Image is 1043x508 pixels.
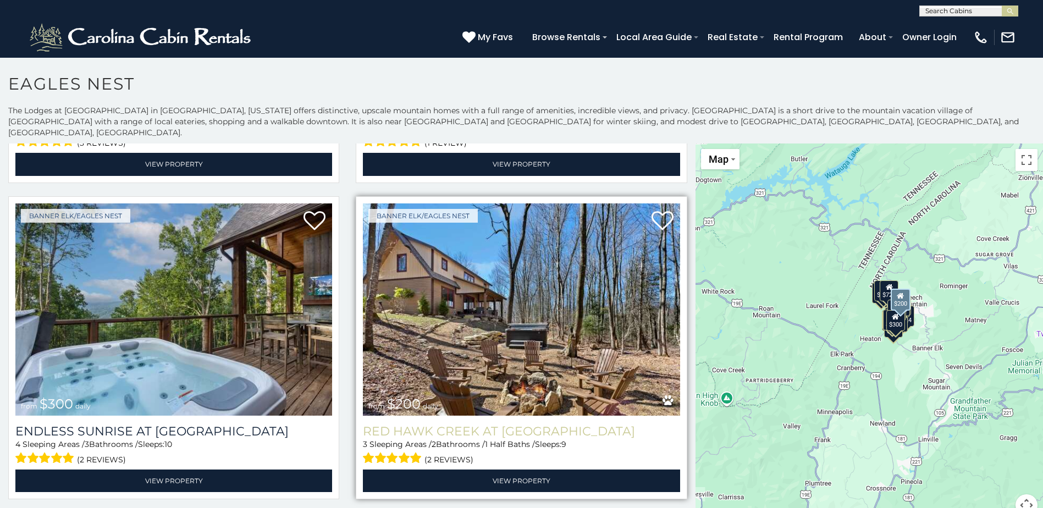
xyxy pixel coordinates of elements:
a: Rental Program [768,27,848,47]
span: Map [709,153,729,165]
img: White-1-2.png [27,21,256,54]
a: Browse Rentals [527,27,606,47]
a: Red Hawk Creek at Eagles Nest from $200 daily [363,203,680,416]
span: daily [75,402,91,410]
span: (3 reviews) [77,136,126,150]
h3: Endless Sunrise at Eagles Nest [15,424,332,439]
span: from [21,402,37,410]
span: 4 [15,439,20,449]
a: Banner Elk/Eagles Nest [21,209,130,223]
img: Endless Sunrise at Eagles Nest [15,203,332,416]
a: View Property [15,153,332,175]
a: Red Hawk Creek at [GEOGRAPHIC_DATA] [363,424,680,439]
div: Sleeping Areas / Bathrooms / Sleeps: [15,439,332,467]
div: $230 [883,310,902,330]
span: $200 [387,396,421,412]
div: Sleeping Areas / Bathrooms / Sleeps: [363,439,680,467]
span: 9 [561,439,566,449]
a: Add to favorites [652,210,674,233]
div: $250 [889,311,908,332]
a: Real Estate [702,27,763,47]
img: Red Hawk Creek at Eagles Nest [363,203,680,416]
a: About [853,27,892,47]
a: Owner Login [897,27,962,47]
a: Add to favorites [303,210,325,233]
a: View Property [363,470,680,492]
span: 3 [85,439,89,449]
span: (2 reviews) [424,452,473,467]
h3: Red Hawk Creek at Eagles Nest [363,424,680,439]
div: $305 [881,310,900,331]
img: phone-regular-white.png [973,30,989,45]
span: (2 reviews) [77,452,126,467]
a: My Favs [462,30,516,45]
img: mail-regular-white.png [1000,30,1016,45]
span: daily [423,402,438,410]
span: 10 [164,439,172,449]
div: $424 [895,306,914,327]
button: Change map style [701,149,740,169]
span: 1 Half Baths / [485,439,535,449]
div: $285 [872,283,891,303]
a: Endless Sunrise at [GEOGRAPHIC_DATA] [15,424,332,439]
span: $300 [40,396,73,412]
div: $720 [880,280,898,301]
a: View Property [363,153,680,175]
span: 3 [363,439,367,449]
a: Local Area Guide [611,27,697,47]
a: Banner Elk/Eagles Nest [368,209,478,223]
a: Endless Sunrise at Eagles Nest from $300 daily [15,203,332,416]
span: (1 review) [424,136,467,150]
div: $200 [890,289,910,311]
button: Toggle fullscreen view [1016,149,1038,171]
div: $230 [892,295,911,316]
div: $265 [874,280,892,301]
span: from [368,402,385,410]
a: View Property [15,470,332,492]
div: $230 [882,310,901,330]
span: 2 [432,439,436,449]
div: $300 [886,310,904,331]
span: My Favs [478,30,513,44]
